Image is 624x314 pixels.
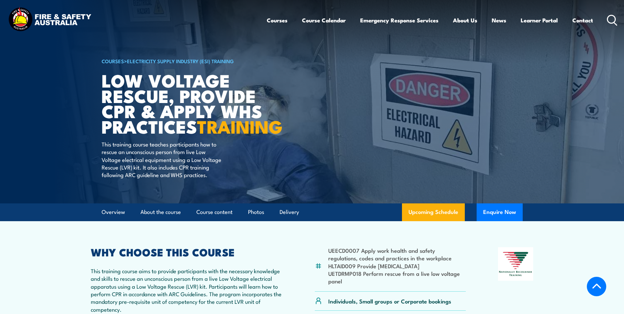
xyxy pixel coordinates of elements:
[102,57,264,65] h6: >
[360,12,438,29] a: Emergency Response Services
[453,12,477,29] a: About Us
[498,247,534,281] img: Nationally Recognised Training logo.
[572,12,593,29] a: Contact
[102,72,264,134] h1: Low Voltage Rescue, Provide CPR & Apply WHS Practices
[102,140,222,179] p: This training course teaches participants how to rescue an unconscious person from live Low Volta...
[196,203,233,221] a: Course content
[91,267,283,313] p: This training course aims to provide participants with the necessary knowledge and skills to resc...
[492,12,506,29] a: News
[402,203,465,221] a: Upcoming Schedule
[328,262,466,270] li: HLTAID009 Provide [MEDICAL_DATA]
[328,270,466,285] li: UETDRMP018 Perform rescue from a live low voltage panel
[521,12,558,29] a: Learner Portal
[477,203,523,221] button: Enquire Now
[102,203,125,221] a: Overview
[197,112,283,140] strong: TRAINING
[328,247,466,262] li: UEECD0007 Apply work health and safety regulations, codes and practices in the workplace
[140,203,181,221] a: About the course
[302,12,346,29] a: Course Calendar
[280,203,299,221] a: Delivery
[267,12,287,29] a: Courses
[248,203,264,221] a: Photos
[127,57,234,65] a: Electricity Supply Industry (ESI) Training
[328,297,451,305] p: Individuals, Small groups or Corporate bookings
[102,57,124,65] a: COURSES
[91,247,283,256] h2: WHY CHOOSE THIS COURSE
